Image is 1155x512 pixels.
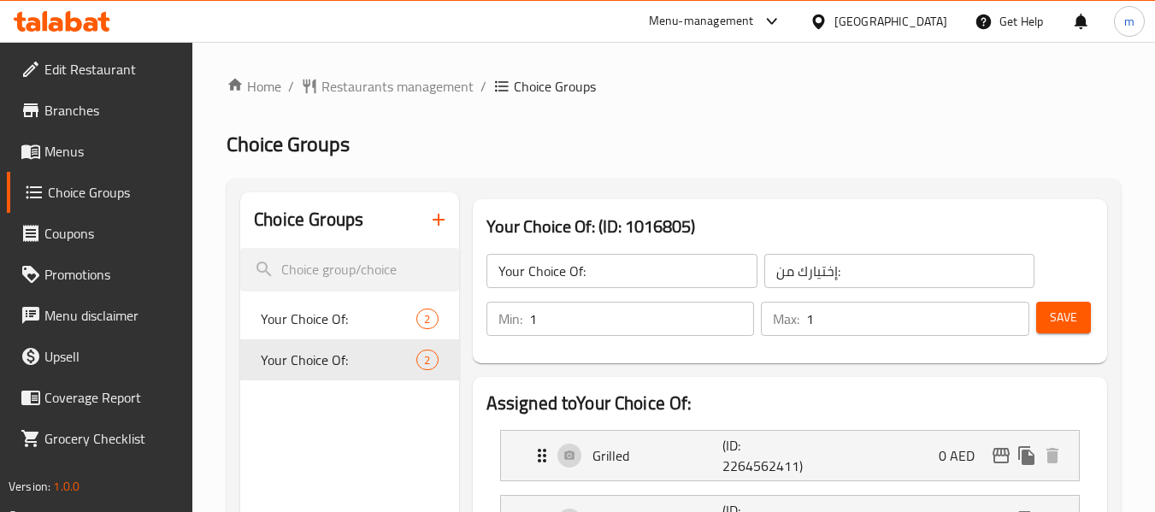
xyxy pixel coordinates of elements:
span: 2 [417,311,437,327]
span: Choice Groups [514,76,596,97]
a: Coupons [7,213,193,254]
span: Version: [9,475,50,497]
span: Grocery Checklist [44,428,180,449]
li: / [288,76,294,97]
button: duplicate [1014,443,1040,468]
a: Branches [7,90,193,131]
a: Grocery Checklist [7,418,193,459]
li: / [480,76,486,97]
div: Choices [416,309,438,329]
p: Grilled [592,445,723,466]
span: Restaurants management [321,76,474,97]
span: m [1124,12,1134,31]
h2: Choice Groups [254,207,363,232]
span: Coverage Report [44,387,180,408]
a: Choice Groups [7,172,193,213]
h3: Your Choice Of: (ID: 1016805) [486,213,1093,240]
a: Home [227,76,281,97]
span: Branches [44,100,180,121]
div: Menu-management [649,11,754,32]
nav: breadcrumb [227,76,1121,97]
p: Min: [498,309,522,329]
a: Edit Restaurant [7,49,193,90]
div: Expand [501,431,1079,480]
button: edit [988,443,1014,468]
p: (ID: 2264562411) [722,435,810,476]
a: Coverage Report [7,377,193,418]
span: Edit Restaurant [44,59,180,79]
button: Save [1036,302,1091,333]
span: Your Choice Of: [261,350,416,370]
span: Menus [44,141,180,162]
div: Your Choice Of:2 [240,298,458,339]
p: Max: [773,309,799,329]
a: Promotions [7,254,193,295]
h2: Assigned to Your Choice Of: [486,391,1093,416]
a: Menus [7,131,193,172]
span: 1.0.0 [53,475,80,497]
span: Upsell [44,346,180,367]
span: Choice Groups [227,125,350,163]
a: Menu disclaimer [7,295,193,336]
a: Upsell [7,336,193,377]
a: Restaurants management [301,76,474,97]
span: Your Choice Of: [261,309,416,329]
input: search [240,248,458,291]
span: Choice Groups [48,182,180,203]
span: Menu disclaimer [44,305,180,326]
span: Coupons [44,223,180,244]
div: [GEOGRAPHIC_DATA] [834,12,947,31]
span: Promotions [44,264,180,285]
div: Your Choice Of:2 [240,339,458,380]
p: 0 AED [939,445,988,466]
li: Expand [486,423,1093,488]
button: delete [1040,443,1065,468]
span: 2 [417,352,437,368]
span: Save [1050,307,1077,328]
